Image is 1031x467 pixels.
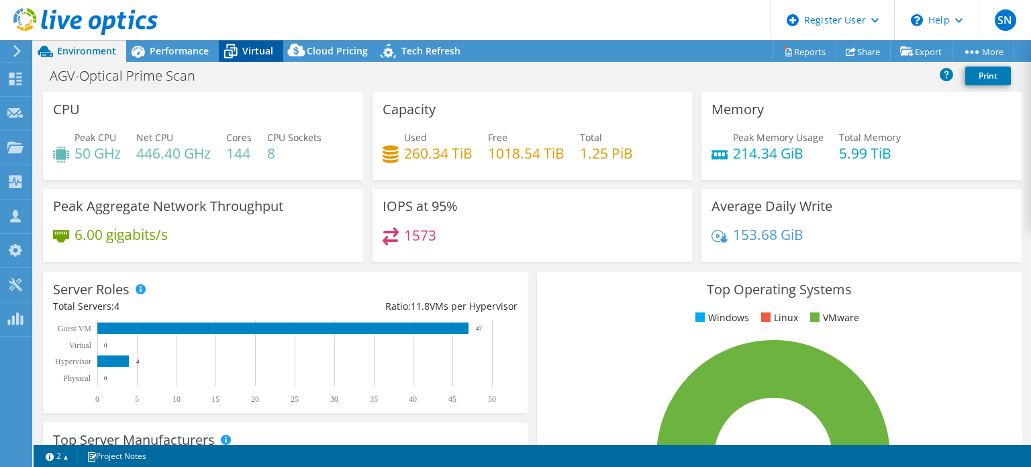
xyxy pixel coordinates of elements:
[173,394,181,404] text: 10
[267,146,322,161] h4: 8
[136,358,140,365] text: 4
[104,375,107,382] text: 0
[733,146,824,161] h4: 214.34 GiB
[404,228,436,243] h4: 1573
[69,341,92,350] text: Virtual
[409,394,417,404] text: 40
[580,146,633,161] h4: 1.25 PiB
[226,146,252,161] h4: 144
[307,44,368,57] span: Cloud Pricing
[733,227,803,242] h4: 153.68 GiB
[75,146,121,161] h4: 50 GHz
[53,102,80,117] h3: CPU
[488,394,496,404] text: 50
[44,69,216,83] h1: AGV-Optical Prime Scan
[488,146,564,161] h4: 1018.54 TiB
[965,67,1011,85] a: Print
[476,325,483,332] text: 47
[839,146,901,161] h4: 5.99 TiB
[211,394,219,404] text: 15
[135,394,139,404] text: 5
[952,41,1014,62] a: More
[291,394,299,404] text: 25
[251,394,259,404] text: 20
[36,448,78,464] a: 2
[77,448,156,464] a: Project Notes
[136,131,173,144] span: Net CPU
[401,44,460,57] span: Tech Refresh
[63,374,91,383] text: Physical
[75,131,116,144] span: Peak CPU
[839,131,901,144] span: Total Memory
[448,394,456,404] text: 45
[226,131,252,144] span: Cores
[772,41,836,62] a: Reports
[488,131,507,144] span: Free
[53,282,130,297] h3: Server Roles
[995,9,1016,31] span: SN
[733,131,824,144] span: Peak Memory Usage
[836,41,891,62] a: Share
[55,357,91,366] text: Hypervisor
[711,199,832,214] h3: Average Daily Write
[114,300,119,312] span: 4
[242,44,273,57] span: Virtual
[370,394,378,404] text: 35
[911,14,923,26] svg: \n
[95,394,99,404] text: 0
[330,394,338,404] text: 30
[692,310,749,325] li: Windows
[758,310,798,325] li: Linux
[383,102,436,117] h3: Capacity
[404,146,473,161] h4: 260.34 TiB
[136,146,211,161] h4: 446.40 GHz
[57,44,116,57] span: Environment
[580,131,602,144] span: Total
[58,324,91,333] text: Guest VM
[890,41,952,62] a: Export
[53,433,215,448] h3: Top Server Manufacturers
[267,131,322,144] span: CPU Sockets
[53,199,283,214] h3: Peak Aggregate Network Throughput
[53,299,285,314] div: Total Servers:
[75,227,168,242] h4: 6.00 gigabits/s
[547,282,1012,297] h3: Top Operating Systems
[285,299,518,314] div: Ratio: VMs per Hypervisor
[411,300,430,312] span: 11.8
[383,199,458,214] h3: IOPS at 95%
[807,310,859,325] li: VMware
[404,131,427,144] span: Used
[711,102,764,117] h3: Memory
[150,44,209,57] span: Performance
[104,342,107,349] text: 0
